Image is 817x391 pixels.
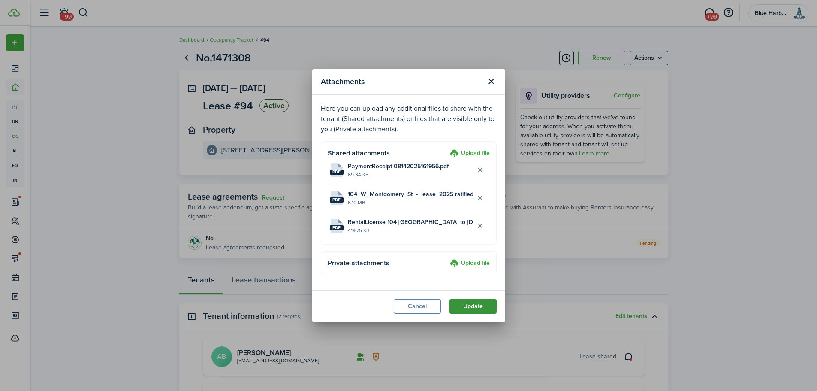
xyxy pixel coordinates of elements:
[348,162,449,171] span: PaymentReceipt-08142025161956.pdf
[473,218,488,233] button: Delete file
[328,148,447,158] h4: Shared attachments
[330,197,344,203] file-extension: pdf
[449,299,497,314] button: Update
[473,163,488,177] button: Delete file
[330,163,344,177] file-icon: File
[330,225,344,230] file-extension: pdf
[328,258,447,268] h4: Private attachments
[330,170,344,175] file-extension: pdf
[348,227,473,234] file-size: 419.75 KB
[330,191,344,205] file-icon: File
[321,103,497,134] p: Here you can upload any additional files to share with the tenant (Shared attachments) or files t...
[348,171,473,179] file-size: 69.34 KB
[348,190,473,199] span: 104_W_Montgomery_St_-_lease_2025 ratified.pdf
[394,299,441,314] button: Cancel
[330,219,344,233] file-icon: File
[484,74,499,89] button: Close modal
[321,73,482,90] modal-title: Attachments
[473,191,488,205] button: Delete file
[348,218,473,227] span: RentalLicense 104 [GEOGRAPHIC_DATA] to [DATE].pdf
[348,199,473,206] file-size: 6.10 MB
